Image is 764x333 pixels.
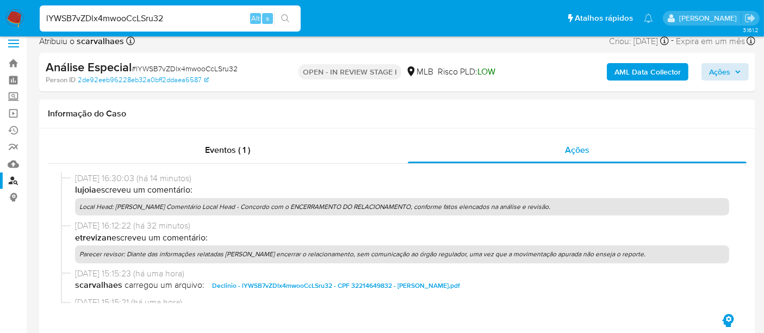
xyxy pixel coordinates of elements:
a: 2de92eeb96228eb32a0bff2ddaea6587 [78,75,209,85]
input: Pesquise usuários ou casos... [40,11,301,26]
div: MLB [406,66,433,78]
span: Risco PLD: [438,66,495,78]
b: Person ID [46,75,76,85]
span: s [266,13,269,23]
span: Expira em um mês [676,35,745,47]
span: Eventos ( 1 ) [205,144,250,156]
b: scarvalhaes [74,35,124,47]
span: - [671,34,674,48]
b: Análise Especial [46,58,132,76]
button: search-icon [274,11,296,26]
span: LOW [477,65,495,78]
a: Notificações [644,14,653,23]
b: AML Data Collector [614,63,681,81]
span: Atalhos rápidos [575,13,633,24]
p: OPEN - IN REVIEW STAGE I [299,64,401,79]
span: Ações [565,144,589,156]
div: Criou: [DATE] [609,34,669,48]
span: Atribuiu o [39,35,124,47]
button: AML Data Collector [607,63,688,81]
p: erico.trevizan@mercadopago.com.br [679,13,741,23]
button: Ações [701,63,749,81]
h1: Informação do Caso [48,108,747,119]
span: Ações [709,63,730,81]
span: # lYWSB7vZDlx4mwooCcLSru32 [132,63,238,74]
span: 3.161.2 [743,26,759,34]
span: Alt [251,13,260,23]
a: Sair [744,13,756,24]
